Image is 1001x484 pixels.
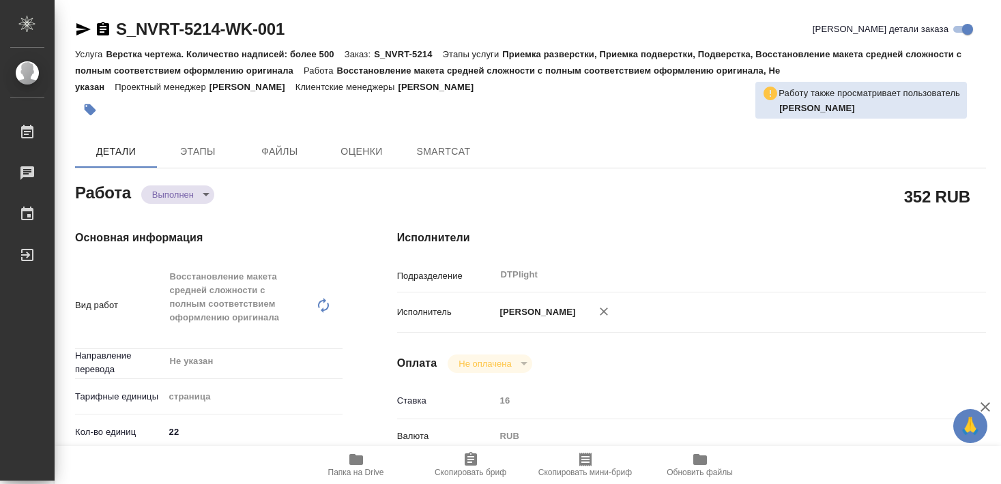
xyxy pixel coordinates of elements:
div: Выполнен [141,185,214,204]
p: Работа [304,65,337,76]
p: Клиентские менеджеры [295,82,398,92]
button: Папка на Drive [299,446,414,484]
button: Скопировать ссылку для ЯМессенджера [75,21,91,37]
p: Исполнитель [397,305,495,319]
h4: Основная информация [75,230,343,246]
div: RUB [495,425,937,448]
button: Не оплачена [454,358,515,369]
p: Услуга [75,49,106,59]
div: Выполнен [448,354,532,373]
span: 🙏 [959,412,982,440]
button: Скопировать ссылку [95,21,111,37]
p: Валюта [397,429,495,443]
h4: Оплата [397,355,437,372]
input: ✎ Введи что-нибудь [164,422,343,442]
b: [PERSON_NAME] [779,103,855,113]
span: Обновить файлы [667,468,733,477]
button: Добавить тэг [75,95,105,125]
button: Скопировать бриф [414,446,528,484]
a: S_NVRT-5214-WK-001 [116,20,285,38]
span: SmartCat [411,143,476,160]
p: [PERSON_NAME] [398,82,484,92]
p: Ставка [397,394,495,408]
p: Восстановление макета средней сложности с полным соответствием оформлению оригинала, Не указан [75,65,780,92]
button: Обновить файлы [643,446,757,484]
p: Подразделение [397,269,495,283]
p: Верстка чертежа. Количество надписей: более 500 [106,49,344,59]
span: Оценки [329,143,394,160]
p: [PERSON_NAME] [495,305,576,319]
span: Папка на Drive [328,468,384,477]
p: S_NVRT-5214 [374,49,442,59]
button: Скопировать мини-бриф [528,446,643,484]
button: Выполнен [148,189,198,200]
h2: 352 RUB [904,185,970,208]
p: Этапы услуги [443,49,503,59]
p: Вид работ [75,299,164,312]
div: страница [164,385,343,408]
p: [PERSON_NAME] [209,82,295,92]
span: Скопировать бриф [435,468,506,477]
h2: Работа [75,179,131,204]
button: 🙏 [953,409,987,443]
p: Направление перевода [75,349,164,376]
p: Работу также просматривает пользователь [779,87,960,100]
span: [PERSON_NAME] детали заказа [813,22,948,36]
button: Удалить исполнителя [589,297,619,327]
span: Этапы [165,143,231,160]
span: Файлы [247,143,313,160]
span: Скопировать мини-бриф [538,468,632,477]
span: Детали [83,143,149,160]
p: Тарифные единицы [75,390,164,404]
p: Приемка разверстки, Приемка подверстки, Подверстка, Восстановление макета средней сложности с пол... [75,49,961,76]
p: Проектный менеджер [115,82,209,92]
p: Заказ: [345,49,374,59]
h4: Исполнители [397,230,986,246]
p: Кол-во единиц [75,425,164,439]
input: Пустое поле [495,391,937,410]
p: Оксютович Ирина [779,102,960,115]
